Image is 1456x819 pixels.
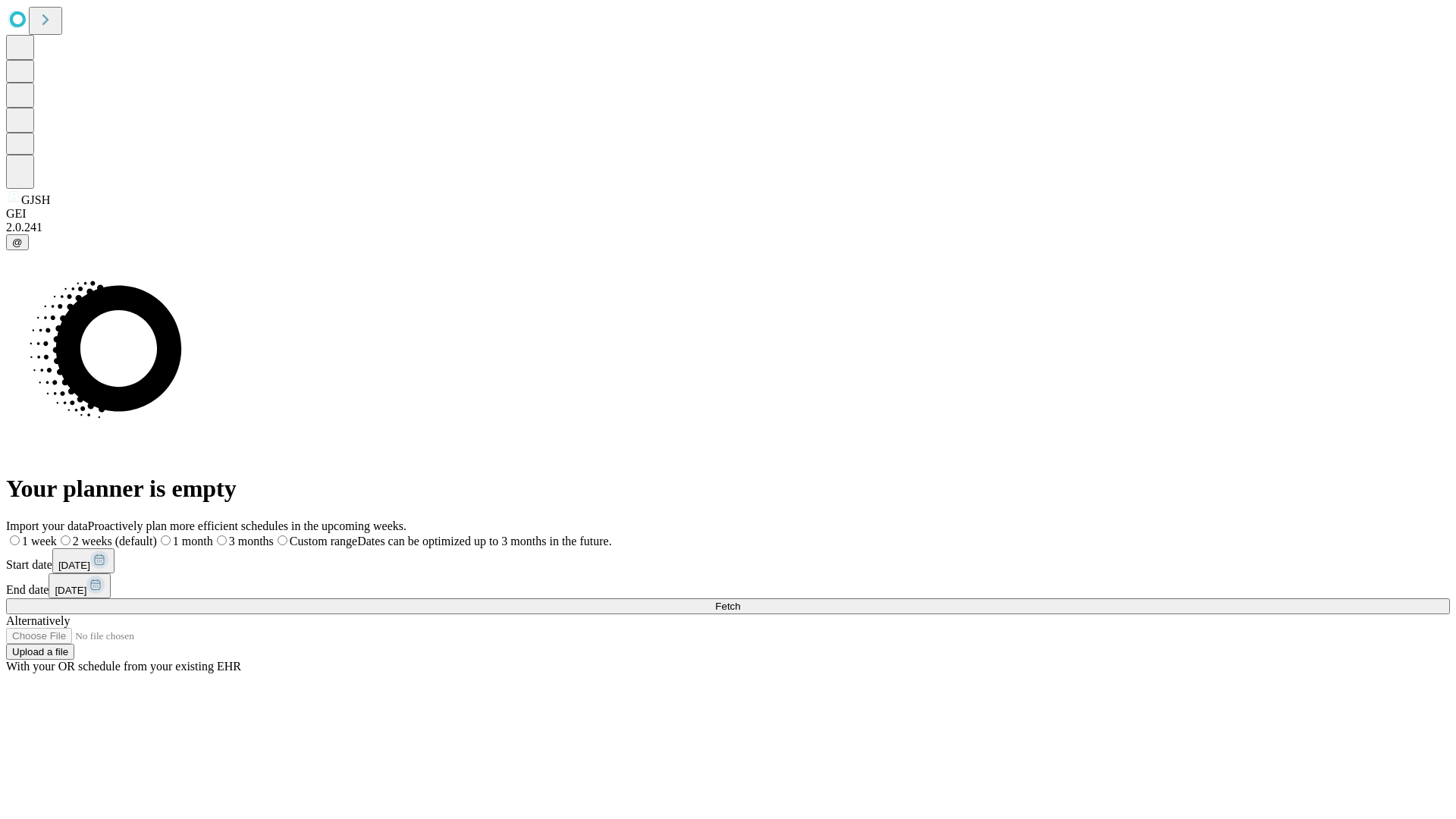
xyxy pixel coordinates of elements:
span: @ [12,237,23,248]
div: Start date [6,548,1450,573]
div: End date [6,573,1450,598]
span: Alternatively [6,614,70,627]
span: GJSH [21,193,50,206]
span: [DATE] [58,560,90,571]
input: 1 week [10,535,20,545]
span: Custom range [290,535,357,548]
button: @ [6,234,29,250]
span: 3 months [229,535,274,548]
div: GEI [6,207,1450,221]
div: 2.0.241 [6,221,1450,234]
h1: Your planner is empty [6,475,1450,503]
input: 1 month [161,535,171,545]
span: 1 week [22,535,57,548]
span: [DATE] [55,585,86,596]
button: [DATE] [52,548,115,573]
input: 3 months [217,535,227,545]
span: Import your data [6,519,88,532]
span: 1 month [173,535,213,548]
span: 2 weeks (default) [73,535,157,548]
input: 2 weeks (default) [61,535,71,545]
span: Dates can be optimized up to 3 months in the future. [357,535,611,548]
input: Custom rangeDates can be optimized up to 3 months in the future. [278,535,287,545]
button: Fetch [6,598,1450,614]
span: With your OR schedule from your existing EHR [6,660,241,673]
button: Upload a file [6,644,74,660]
span: Proactively plan more efficient schedules in the upcoming weeks. [88,519,406,532]
span: Fetch [715,601,740,612]
button: [DATE] [49,573,111,598]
